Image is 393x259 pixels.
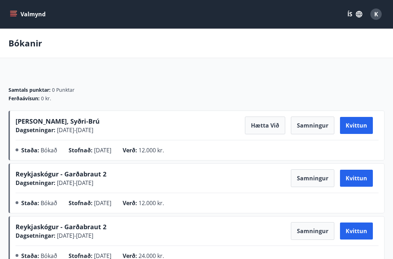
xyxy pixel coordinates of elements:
[41,95,51,102] span: 0 kr.
[8,37,42,49] p: Bókanir
[344,8,366,21] button: ÍS
[139,199,164,207] span: 12.000 kr.
[291,117,334,134] button: Samningur
[374,10,378,18] span: K
[41,199,57,207] span: Bókað
[55,126,93,134] span: [DATE] - [DATE]
[69,199,93,207] span: Stofnað :
[69,146,93,154] span: Stofnað :
[340,117,373,134] button: Kvittun
[16,179,55,187] span: Dagsetningar :
[123,146,137,154] span: Verð :
[340,223,373,240] button: Kvittun
[291,169,334,187] button: Samningur
[55,179,93,187] span: [DATE] - [DATE]
[8,86,51,94] span: Samtals punktar :
[8,95,40,102] span: Ferðaávísun :
[340,170,373,187] button: Kvittun
[291,222,334,240] button: Samningur
[16,223,106,231] span: Reykjaskógur - Garðabraut 2
[245,117,285,134] button: Hætta við
[8,8,48,21] button: menu
[21,146,39,154] span: Staða :
[41,146,57,154] span: Bókað
[21,199,39,207] span: Staða :
[16,117,100,125] span: [PERSON_NAME], Syðri-Brú
[139,146,164,154] span: 12.000 kr.
[94,199,111,207] span: [DATE]
[123,199,137,207] span: Verð :
[94,146,111,154] span: [DATE]
[16,170,106,178] span: Reykjaskógur - Garðabraut 2
[52,86,75,94] span: 0 Punktar
[16,126,55,134] span: Dagsetningar :
[55,232,93,240] span: [DATE] - [DATE]
[368,6,385,23] button: K
[16,232,55,240] span: Dagsetningar :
